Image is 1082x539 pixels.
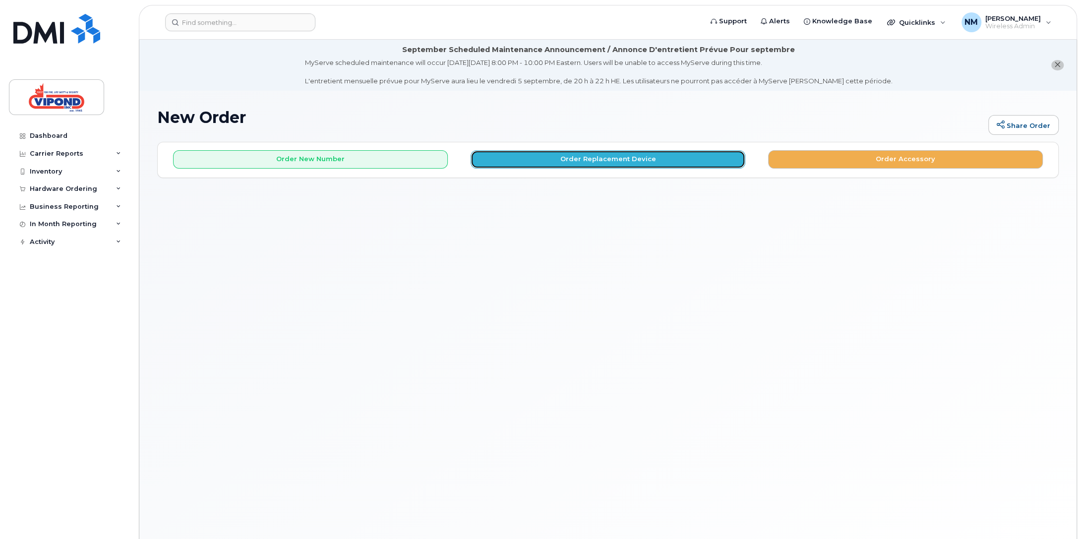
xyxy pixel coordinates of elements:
[1051,60,1064,70] button: close notification
[157,109,983,126] h1: New Order
[768,150,1043,169] button: Order Accessory
[173,150,448,169] button: Order New Number
[988,115,1059,135] a: Share Order
[305,58,893,86] div: MyServe scheduled maintenance will occur [DATE][DATE] 8:00 PM - 10:00 PM Eastern. Users will be u...
[471,150,745,169] button: Order Replacement Device
[402,45,795,55] div: September Scheduled Maintenance Announcement / Annonce D'entretient Prévue Pour septembre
